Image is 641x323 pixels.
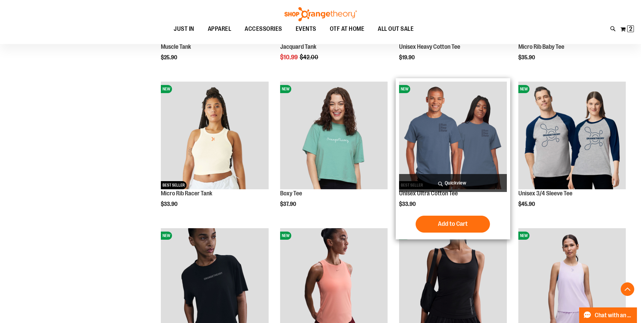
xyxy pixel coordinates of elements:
span: Chat with an Expert [595,312,633,319]
span: JUST IN [174,21,194,37]
span: $33.90 [161,201,178,207]
img: Boxy Tee [280,82,388,189]
img: Unisex 3/4 Sleeve Tee [518,82,626,189]
span: NEW [280,85,291,93]
a: Boxy TeeNEW [280,82,388,190]
a: Quickview [399,174,507,192]
span: NEW [161,85,172,93]
a: Micro Rib Racer TankNEWBEST SELLER [161,82,268,190]
a: Unisex 3/4 Sleeve Tee [518,190,572,197]
span: NEW [518,232,529,240]
span: $45.90 [518,201,536,207]
a: Unisex Ultra Cotton TeeNEWBEST SELLER [399,82,507,190]
button: Chat with an Expert [579,307,637,323]
span: $37.90 [280,201,297,207]
button: Add to Cart [416,216,490,233]
span: $42.00 [300,54,319,61]
a: Muscle Tank [161,43,191,50]
div: product [396,78,510,239]
span: NEW [518,85,529,93]
button: Back To Top [621,282,634,296]
span: 2 [629,25,632,32]
span: NEW [280,232,291,240]
div: product [157,78,272,224]
div: product [515,78,629,224]
span: $35.90 [518,55,536,61]
a: Unisex Ultra Cotton Tee [399,190,458,197]
img: Shop Orangetheory [283,7,358,21]
div: product [277,78,391,224]
span: OTF AT HOME [330,21,365,37]
span: BEST SELLER [161,181,187,189]
span: Add to Cart [438,220,468,228]
a: Micro Rib Baby Tee [518,43,564,50]
span: $19.90 [399,55,416,61]
a: Jacquard Tank [280,43,316,50]
span: EVENTS [296,21,316,37]
span: NEW [161,232,172,240]
span: NEW [399,85,410,93]
a: Unisex Heavy Cotton Tee [399,43,460,50]
span: $10.99 [280,54,299,61]
span: $25.90 [161,55,178,61]
img: Micro Rib Racer Tank [161,82,268,189]
img: Unisex Ultra Cotton Tee [399,82,507,189]
span: ACCESSORIES [245,21,282,37]
a: Micro Rib Racer Tank [161,190,212,197]
a: Boxy Tee [280,190,302,197]
span: ALL OUT SALE [378,21,414,37]
span: $33.90 [399,201,417,207]
span: APPAREL [208,21,231,37]
a: Unisex 3/4 Sleeve TeeNEW [518,82,626,190]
